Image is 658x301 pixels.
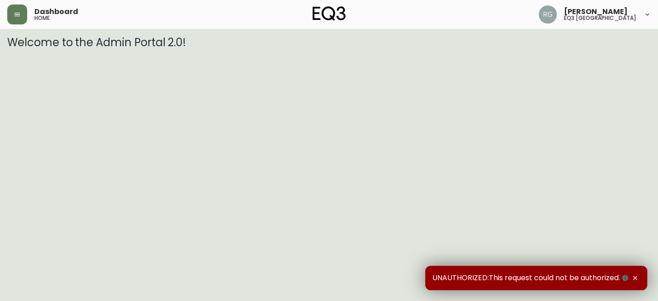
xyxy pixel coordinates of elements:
h3: Welcome to the Admin Portal 2.0! [7,36,651,49]
h5: home [34,15,50,21]
img: f6fbd925e6db440fbde9835fd887cd24 [539,5,557,24]
h5: eq3 [GEOGRAPHIC_DATA] [564,15,636,21]
span: Dashboard [34,8,78,15]
span: UNAUTHORIZED:This request could not be authorized. [432,273,630,283]
img: logo [312,6,346,21]
span: [PERSON_NAME] [564,8,628,15]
